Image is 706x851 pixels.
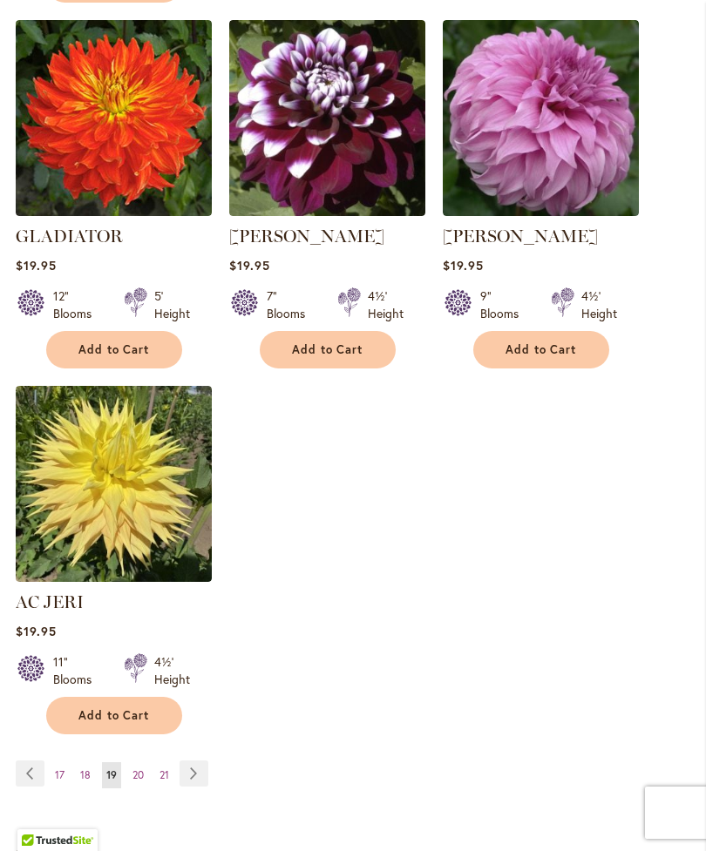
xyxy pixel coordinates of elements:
[78,708,150,723] span: Add to Cart
[16,203,212,220] a: Gladiator
[506,342,577,357] span: Add to Cart
[51,762,69,788] a: 17
[260,331,396,368] button: Add to Cart
[128,762,148,788] a: 20
[229,203,425,220] a: Ryan C
[106,768,117,781] span: 19
[16,569,212,585] a: AC Jeri
[155,762,173,788] a: 21
[229,226,384,247] a: [PERSON_NAME]
[368,287,404,322] div: 4½' Height
[46,331,182,368] button: Add to Cart
[443,203,639,220] a: Vassio Meggos
[53,653,103,688] div: 11" Blooms
[267,287,316,322] div: 7" Blooms
[16,386,212,582] img: AC Jeri
[78,342,150,357] span: Add to Cart
[16,257,57,274] span: $19.95
[13,789,62,838] iframe: Launch Accessibility Center
[229,20,425,216] img: Ryan C
[443,257,484,274] span: $19.95
[16,591,84,612] a: AC JERI
[473,331,609,368] button: Add to Cart
[80,768,91,781] span: 18
[76,762,95,788] a: 18
[154,287,190,322] div: 5' Height
[53,287,103,322] div: 12" Blooms
[16,623,57,639] span: $19.95
[132,768,144,781] span: 20
[443,226,598,247] a: [PERSON_NAME]
[16,226,123,247] a: GLADIATOR
[480,287,530,322] div: 9" Blooms
[55,768,64,781] span: 17
[154,653,190,688] div: 4½' Height
[581,287,617,322] div: 4½' Height
[16,20,212,216] img: Gladiator
[292,342,363,357] span: Add to Cart
[443,20,639,216] img: Vassio Meggos
[160,768,169,781] span: 21
[229,257,270,274] span: $19.95
[46,697,182,734] button: Add to Cart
